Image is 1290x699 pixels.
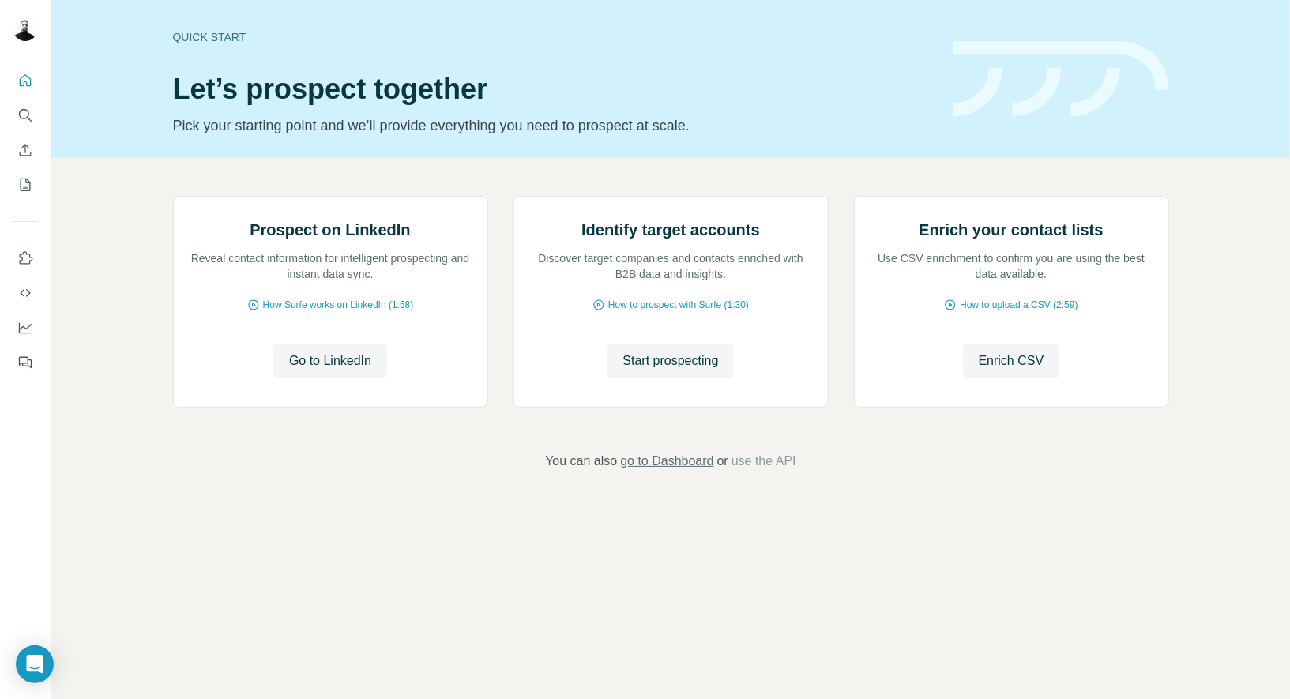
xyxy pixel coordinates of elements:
[13,16,38,41] img: Avatar
[13,136,38,164] button: Enrich CSV
[979,351,1044,370] span: Enrich CSV
[13,171,38,199] button: My lists
[273,344,387,378] button: Go to LinkedIn
[620,452,713,471] button: go to Dashboard
[173,115,935,137] p: Pick your starting point and we’ll provide everything you need to prospect at scale.
[289,351,371,370] span: Go to LinkedIn
[717,452,728,471] span: or
[953,41,1169,118] img: banner
[13,244,38,272] button: Use Surfe on LinkedIn
[173,73,935,105] h1: Let’s prospect together
[13,279,38,307] button: Use Surfe API
[530,250,812,282] p: Discover target companies and contacts enriched with B2B data and insights.
[919,219,1103,241] h2: Enrich your contact lists
[13,314,38,342] button: Dashboard
[190,250,472,282] p: Reveal contact information for intelligent prospecting and instant data sync.
[173,29,935,45] div: Quick start
[960,298,1078,312] span: How to upload a CSV (2:59)
[871,250,1153,282] p: Use CSV enrichment to confirm you are using the best data available.
[608,298,749,312] span: How to prospect with Surfe (1:30)
[732,452,796,471] button: use the API
[623,351,719,370] span: Start prospecting
[607,344,735,378] button: Start prospecting
[545,452,617,471] span: You can also
[263,298,414,312] span: How Surfe works on LinkedIn (1:58)
[16,645,54,683] div: Open Intercom Messenger
[963,344,1060,378] button: Enrich CSV
[250,219,410,241] h2: Prospect on LinkedIn
[13,66,38,95] button: Quick start
[581,219,760,241] h2: Identify target accounts
[13,101,38,130] button: Search
[13,348,38,377] button: Feedback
